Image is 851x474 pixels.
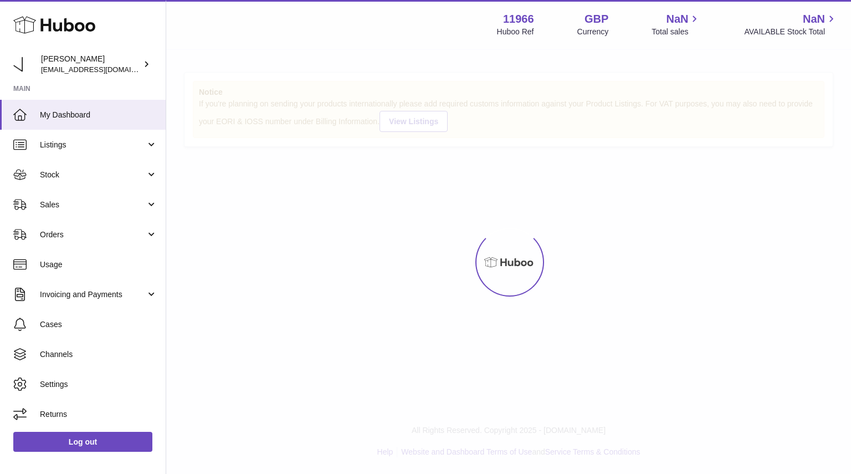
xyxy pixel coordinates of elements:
span: Settings [40,379,157,390]
span: Listings [40,140,146,150]
span: Stock [40,170,146,180]
strong: GBP [585,12,608,27]
span: Cases [40,319,157,330]
span: Total sales [652,27,701,37]
span: NaN [666,12,688,27]
span: Sales [40,200,146,210]
span: Orders [40,230,146,240]
span: Usage [40,259,157,270]
img: info@tenpm.co [13,56,30,73]
span: Returns [40,409,157,420]
span: Invoicing and Payments [40,289,146,300]
span: [EMAIL_ADDRESS][DOMAIN_NAME] [41,65,163,74]
div: Currency [577,27,609,37]
span: AVAILABLE Stock Total [744,27,838,37]
a: Log out [13,432,152,452]
div: Huboo Ref [497,27,534,37]
span: My Dashboard [40,110,157,120]
span: NaN [803,12,825,27]
a: NaN Total sales [652,12,701,37]
strong: 11966 [503,12,534,27]
div: [PERSON_NAME] [41,54,141,75]
span: Channels [40,349,157,360]
a: NaN AVAILABLE Stock Total [744,12,838,37]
